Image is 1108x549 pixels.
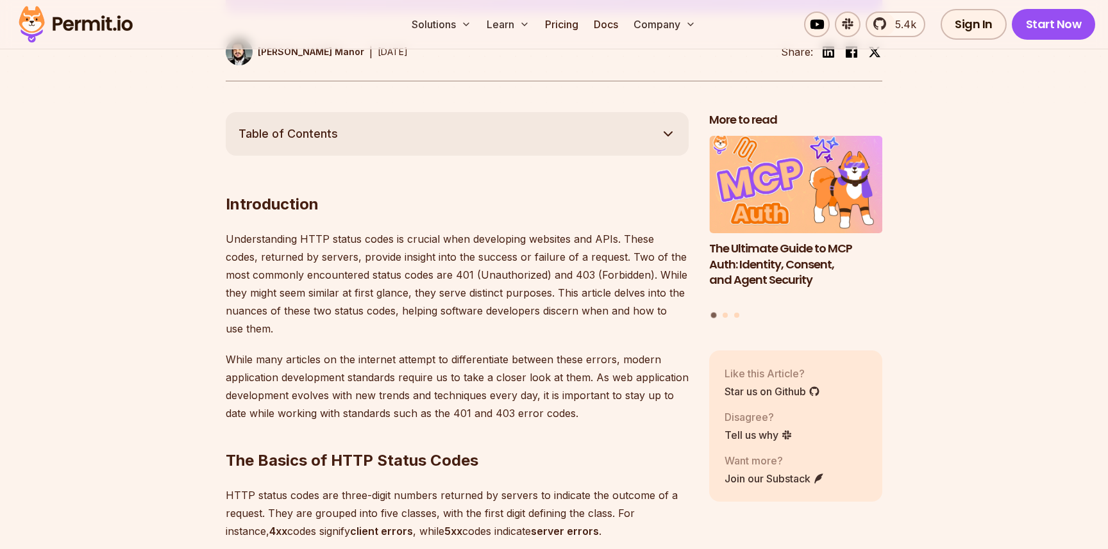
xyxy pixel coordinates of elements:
[709,136,882,233] img: The Ultimate Guide to MCP Auth: Identity, Consent, and Agent Security
[407,12,476,37] button: Solutions
[350,525,413,537] strong: client errors
[709,112,882,128] h2: More to read
[821,44,836,60] img: linkedin
[711,312,717,318] button: Go to slide 1
[444,525,462,537] strong: 5xx
[226,38,253,65] img: Gabriel L. Manor
[589,12,623,37] a: Docs
[734,313,739,318] button: Go to slide 3
[725,409,793,425] p: Disagree?
[628,12,701,37] button: Company
[226,486,689,540] p: HTTP status codes are three-digit numbers returned by servers to indicate the outcome of a reques...
[725,366,820,381] p: Like this Article?
[723,313,728,318] button: Go to slide 2
[725,384,820,399] a: Star us on Github
[269,525,287,537] strong: 4xx
[239,125,338,143] span: Table of Contents
[540,12,583,37] a: Pricing
[226,399,689,471] h2: The Basics of HTTP Status Codes
[226,350,689,422] p: While many articles on the internet attempt to differentiate between these errors, modern applica...
[226,230,689,338] p: Understanding HTTP status codes is crucial when developing websites and APIs. These codes, return...
[531,525,599,537] strong: server errors
[725,471,825,486] a: Join our Substack
[868,45,881,58] img: twitter
[709,136,882,320] div: Posts
[226,143,689,215] h2: Introduction
[709,136,882,304] a: The Ultimate Guide to MCP Auth: Identity, Consent, and Agent SecurityThe Ultimate Guide to MCP Au...
[482,12,535,37] button: Learn
[781,44,813,60] li: Share:
[725,453,825,468] p: Want more?
[369,44,373,60] div: |
[226,112,689,156] button: Table of Contents
[844,44,859,60] img: facebook
[226,38,364,65] a: [PERSON_NAME] Manor
[13,3,138,46] img: Permit logo
[866,12,925,37] a: 5.4k
[1012,9,1096,40] a: Start Now
[725,427,793,443] a: Tell us why
[258,45,364,58] p: [PERSON_NAME] Manor
[887,17,916,32] span: 5.4k
[941,9,1007,40] a: Sign In
[709,136,882,304] li: 1 of 3
[378,46,408,57] time: [DATE]
[709,241,882,288] h3: The Ultimate Guide to MCP Auth: Identity, Consent, and Agent Security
